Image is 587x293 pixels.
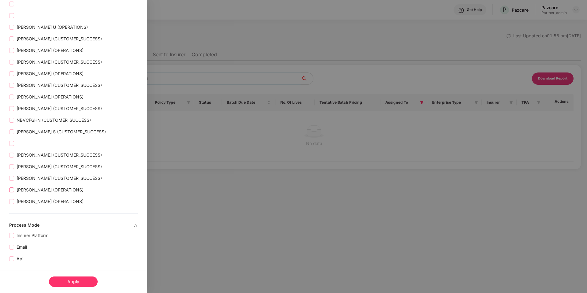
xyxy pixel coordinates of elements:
span: [PERSON_NAME] (CUSTOMER_SUCCESS) [14,82,104,89]
span: [PERSON_NAME] (OPERATIONS) [14,70,86,77]
span: NBVCFGHN (CUSTOMER_SUCCESS) [14,117,93,124]
span: [PERSON_NAME] (CUSTOMER_SUCCESS) [14,163,104,170]
span: up [133,224,138,228]
span: [PERSON_NAME] (OPERATIONS) [14,187,86,193]
span: [PERSON_NAME] (CUSTOMER_SUCCESS) [14,59,104,65]
div: Process Mode [9,222,133,229]
div: Apply [49,276,98,287]
span: [PERSON_NAME] (CUSTOMER_SUCCESS) [14,35,104,42]
span: [PERSON_NAME] (OPERATIONS) [14,198,86,205]
span: [PERSON_NAME] S (CUSTOMER_SUCCESS) [14,128,108,135]
span: [PERSON_NAME] U (OPERATIONS) [14,24,90,31]
span: [PERSON_NAME] (OPERATIONS) [14,94,86,100]
span: [PERSON_NAME] (CUSTOMER_SUCCESS) [14,175,104,182]
span: [PERSON_NAME] (CUSTOMER_SUCCESS) [14,152,104,158]
span: [PERSON_NAME] (CUSTOMER_SUCCESS) [14,105,104,112]
span: Api [14,255,26,262]
span: [PERSON_NAME] (OPERATIONS) [14,47,86,54]
span: Email [14,244,29,250]
span: Insurer Platform [14,232,51,239]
